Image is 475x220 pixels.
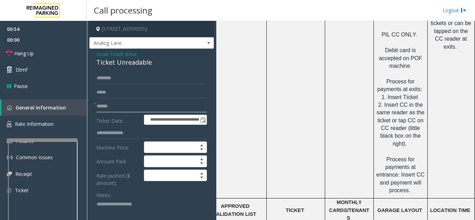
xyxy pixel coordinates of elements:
span: PIL CC ONLY. [381,32,418,38]
span: CC goes in same slot as tickets or can be tapped on the CC reader at exits. [430,5,471,50]
span: Decrease value [197,147,207,153]
span: APPROVED VALIDATION LIST [212,203,256,217]
span: Decrease value [197,176,207,181]
span: Pause [14,82,28,90]
a: Logout [443,7,466,14]
span: Process for payments at exits: [377,79,422,92]
span: GARAGE LAYOUT [377,207,422,213]
a: General Information [1,99,87,116]
span: Pictures [16,138,34,144]
span: Issue [96,50,108,58]
label: Machine Price: [95,141,142,153]
span: Increase value [197,170,207,176]
label: Rate pushed ($ amount): [95,170,142,187]
span: Decrease value [197,161,207,167]
h4: [STREET_ADDRESS] [89,21,214,37]
span: 2. Insert CC in the same reader as the ticket or tap CC on CC reader (little black box on the rig... [377,102,425,147]
span: Dtmf [16,66,27,73]
label: Ticket Date: [95,115,142,125]
span: Process for payments at entrance: Insert CC and payment will process. [376,156,425,194]
img: 'icon' [7,105,12,110]
span: Toggle popup [199,115,207,125]
h3: Call processing [90,2,156,19]
span: General Information [16,104,66,111]
span: Hang Up [14,50,34,57]
label: Notes: [96,189,111,199]
span: Rate Information [15,121,54,127]
span: Increase value [197,142,207,147]
span: Increase value [197,156,207,161]
div: Ticket Unreadable [96,58,207,67]
label: Amount Paid: [95,155,142,167]
span: LOCATION TIME [430,207,470,213]
img: logout [461,7,466,14]
span: Ticket Issue [110,50,137,58]
span: Analog Lane [90,38,189,49]
img: 'icon' [7,139,12,143]
img: 'icon' [7,187,11,194]
img: 'icon' [7,121,11,127]
span: Debit card is accepted on POF machine [379,47,422,69]
img: 'icon' [7,172,12,176]
span: - [108,51,137,57]
span: TICKET [286,207,304,213]
span: 1. Insert Ticket [381,94,418,100]
img: 'icon' [7,155,13,160]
